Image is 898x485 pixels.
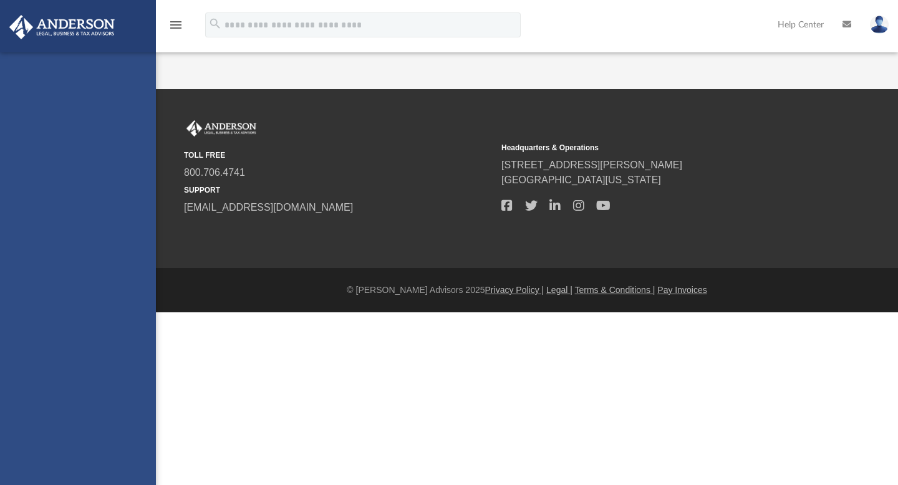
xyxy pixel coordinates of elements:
[870,16,889,34] img: User Pic
[184,185,493,196] small: SUPPORT
[501,142,810,153] small: Headquarters & Operations
[184,202,353,213] a: [EMAIL_ADDRESS][DOMAIN_NAME]
[501,175,661,185] a: [GEOGRAPHIC_DATA][US_STATE]
[184,120,259,137] img: Anderson Advisors Platinum Portal
[657,285,707,295] a: Pay Invoices
[168,24,183,32] a: menu
[546,285,572,295] a: Legal |
[168,17,183,32] i: menu
[575,285,655,295] a: Terms & Conditions |
[208,17,222,31] i: search
[6,15,118,39] img: Anderson Advisors Platinum Portal
[184,150,493,161] small: TOLL FREE
[184,167,245,178] a: 800.706.4741
[501,160,682,170] a: [STREET_ADDRESS][PERSON_NAME]
[156,284,898,297] div: © [PERSON_NAME] Advisors 2025
[485,285,544,295] a: Privacy Policy |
